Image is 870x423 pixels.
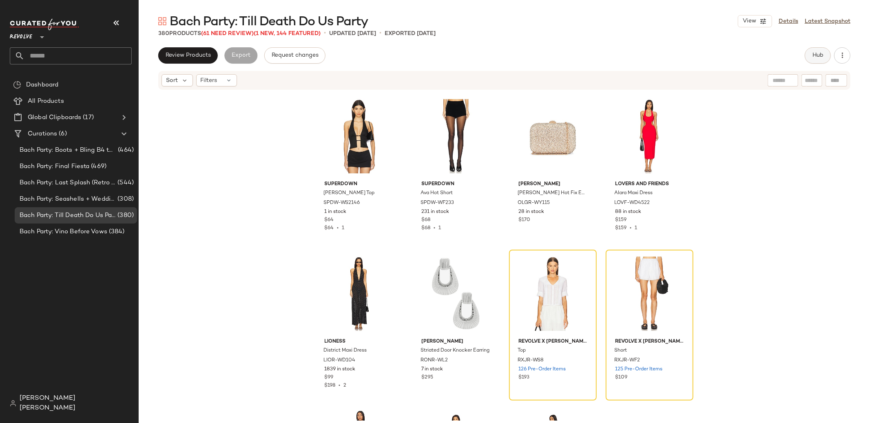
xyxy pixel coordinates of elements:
span: 1 [342,226,345,231]
span: Ava Hot Short [421,190,453,197]
span: (308) [116,195,134,204]
span: Dashboard [26,80,58,90]
span: • [379,29,381,38]
span: LOVF-WD4522 [614,199,650,207]
span: 231 in stock [421,208,449,216]
img: LOVF-WD4522_V1.jpg [609,95,691,177]
span: [PERSON_NAME] [421,338,490,345]
span: $198 [325,383,336,388]
span: Short [614,347,627,354]
span: Curations [28,129,57,139]
span: $64 [325,226,334,231]
span: Bach Party: Vino Before Vows [20,227,107,237]
span: (384) [107,227,125,237]
span: superdown [421,181,490,188]
span: [PERSON_NAME] [518,181,587,188]
span: Sort [166,76,178,85]
span: • [430,226,438,231]
span: (464) [116,146,134,155]
span: $68 [421,226,430,231]
span: Revolve [10,28,32,42]
span: Bach Party: Boots + Bling B4 the Ring [20,146,116,155]
span: View [742,18,756,24]
span: (380) [116,211,134,220]
span: RXJR-WS8 [518,357,544,364]
span: RXJR-WF2 [614,357,640,364]
p: updated [DATE] [329,29,376,38]
span: Lovers and Friends [615,181,684,188]
img: OLGR-WY115_V1.jpg [512,95,594,177]
span: REVOLVE x [PERSON_NAME] [615,338,684,345]
span: SPDW-WF233 [421,199,454,207]
span: 28 in stock [518,208,544,216]
img: cfy_white_logo.C9jOOHJF.svg [10,19,79,30]
img: svg%3e [158,17,166,25]
span: $64 [325,217,334,224]
span: $159 [615,226,626,231]
span: OLGR-WY115 [518,199,550,207]
img: LIOR-WD104_V1.jpg [318,252,400,335]
span: $68 [421,217,430,224]
span: Alara Maxi Dress [614,190,653,197]
span: • [334,226,342,231]
img: SPDW-WS2146_V1.jpg [318,95,400,177]
img: SPDW-WF233_V1.jpg [415,95,497,177]
span: LIONESS [325,338,394,345]
span: Global Clipboards [28,113,81,122]
span: 126 Pre-Order Items [518,366,566,373]
span: Top [518,347,526,354]
span: Review Products [165,52,211,59]
span: $109 [615,374,627,381]
span: Hub [812,52,824,59]
span: Striated Door Knocker Earring [421,347,489,354]
button: Review Products [158,47,218,64]
span: [PERSON_NAME] [PERSON_NAME] [20,394,132,413]
span: (17) [81,113,94,122]
span: All Products [28,97,64,106]
span: 7 in stock [421,366,443,373]
p: Exported [DATE] [385,29,436,38]
img: RXJR-WS8_V1.jpg [512,252,594,335]
span: LIOR-WD104 [324,357,356,364]
span: 125 Pre-Order Items [615,366,662,373]
span: District Maxi Dress [324,347,367,354]
span: 1 [635,226,637,231]
a: Details [779,17,798,26]
span: Bach Party: Last Splash (Retro [GEOGRAPHIC_DATA]) [20,178,116,188]
span: $170 [518,217,530,224]
img: RONR-WL2_V1.jpg [415,252,497,335]
span: Bach Party: Seashells + Wedding Bells [20,195,116,204]
img: svg%3e [10,400,16,407]
span: (469) [89,162,106,171]
span: $99 [325,374,334,381]
span: (6) [57,129,66,139]
span: $295 [421,374,433,381]
span: [PERSON_NAME] Top [324,190,375,197]
span: (1 New, 144 Featured) [254,31,321,37]
span: 1 [438,226,441,231]
span: [PERSON_NAME] Hot Fix Encrusted Clutch [518,190,587,197]
span: REVOLVE x [PERSON_NAME] [518,338,587,345]
span: Filters [201,76,217,85]
span: • [336,383,344,388]
button: View [738,15,772,27]
span: $159 [615,217,626,224]
span: Bach Party: Till Death Do Us Party [20,211,116,220]
span: Bach Party: Final Fiesta [20,162,89,171]
img: RXJR-WF2_V1.jpg [609,252,691,335]
div: Products [158,29,321,38]
span: (61 Need Review) [201,31,254,37]
button: Request changes [264,47,325,64]
span: Request changes [271,52,319,59]
span: RONR-WL2 [421,357,448,364]
span: 1 in stock [325,208,347,216]
a: Latest Snapshot [805,17,850,26]
img: svg%3e [13,81,21,89]
span: 2 [344,383,347,388]
span: • [324,29,326,38]
span: $193 [518,374,529,381]
span: superdown [325,181,394,188]
span: 88 in stock [615,208,641,216]
span: 1839 in stock [325,366,356,373]
span: (544) [116,178,134,188]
